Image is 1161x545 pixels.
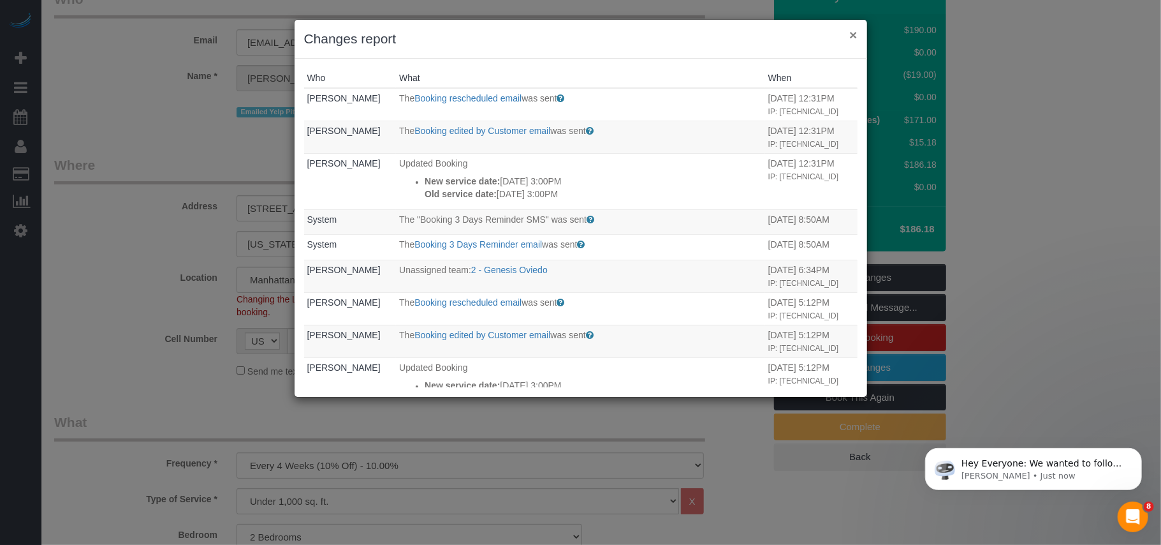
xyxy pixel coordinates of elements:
[522,93,557,103] span: was sent
[304,29,858,49] h3: Changes report
[304,357,397,414] td: Who
[399,362,467,373] span: Updated Booking
[768,311,838,320] small: IP: [TECHNICAL_ID]
[396,260,765,292] td: What
[522,297,557,308] span: was sent
[307,330,381,340] a: [PERSON_NAME]
[304,121,397,153] td: Who
[425,380,500,391] strong: New service date:
[768,344,838,353] small: IP: [TECHNICAL_ID]
[295,20,867,397] sui-modal: Changes report
[906,421,1161,511] iframe: Intercom notifications message
[55,37,218,174] span: Hey Everyone: We wanted to follow up and let you know we have been closely monitoring the account...
[399,297,414,308] span: The
[307,214,337,225] a: System
[55,49,220,61] p: Message from Ellie, sent Just now
[425,189,497,199] strong: Old service date:
[425,175,762,188] p: [DATE] 3:00PM
[307,158,381,168] a: [PERSON_NAME]
[765,68,858,88] th: When
[304,68,397,88] th: Who
[396,357,765,414] td: What
[849,28,857,41] button: ×
[307,93,381,103] a: [PERSON_NAME]
[425,176,500,186] strong: New service date:
[768,107,838,116] small: IP: [TECHNICAL_ID]
[304,325,397,357] td: Who
[399,265,471,275] span: Unassigned team:
[425,379,762,392] p: [DATE] 3:00PM
[425,188,762,200] p: [DATE] 3:00PM
[399,214,587,225] span: The "Booking 3 Days Reminder SMS" was sent
[304,153,397,209] td: Who
[304,292,397,325] td: Who
[542,239,577,250] span: was sent
[765,153,858,209] td: When
[768,172,838,181] small: IP: [TECHNICAL_ID]
[399,126,414,136] span: The
[396,292,765,325] td: What
[396,153,765,209] td: What
[765,325,858,357] td: When
[551,126,586,136] span: was sent
[768,279,838,288] small: IP: [TECHNICAL_ID]
[396,325,765,357] td: What
[307,265,381,275] a: [PERSON_NAME]
[765,235,858,260] td: When
[396,235,765,260] td: What
[304,88,397,121] td: Who
[304,260,397,292] td: Who
[304,209,397,235] td: Who
[414,126,550,136] a: Booking edited by Customer email
[1144,502,1154,512] span: 8
[396,209,765,235] td: What
[765,357,858,414] td: When
[765,292,858,325] td: When
[765,121,858,153] td: When
[768,377,838,385] small: IP: [TECHNICAL_ID]
[765,88,858,121] td: When
[399,330,414,340] span: The
[396,121,765,153] td: What
[307,362,381,373] a: [PERSON_NAME]
[399,158,467,168] span: Updated Booking
[414,297,522,308] a: Booking rescheduled email
[304,235,397,260] td: Who
[768,140,838,149] small: IP: [TECHNICAL_ID]
[307,297,381,308] a: [PERSON_NAME]
[765,260,858,292] td: When
[551,330,586,340] span: was sent
[307,239,337,250] a: System
[414,239,542,250] a: Booking 3 Days Reminder email
[414,93,522,103] a: Booking rescheduled email
[399,239,414,250] span: The
[1118,502,1148,532] iframe: Intercom live chat
[765,209,858,235] td: When
[396,68,765,88] th: What
[307,126,381,136] a: [PERSON_NAME]
[396,88,765,121] td: What
[399,93,414,103] span: The
[414,330,550,340] a: Booking edited by Customer email
[471,265,548,275] a: 2 - Genesis Oviedo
